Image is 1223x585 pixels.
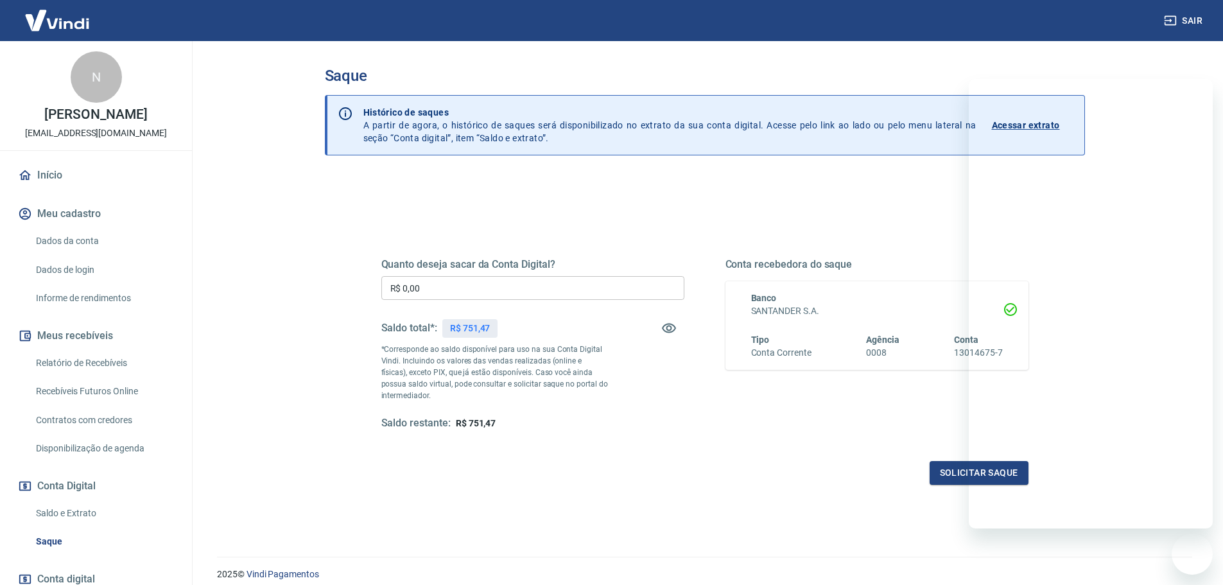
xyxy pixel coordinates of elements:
button: Solicitar saque [930,461,1028,485]
a: Dados da conta [31,228,177,254]
a: Recebíveis Futuros Online [31,378,177,405]
span: Tipo [751,335,770,345]
a: Informe de rendimentos [31,285,177,311]
span: R$ 751,47 [456,418,496,428]
span: Banco [751,293,777,303]
a: Dados de login [31,257,177,283]
div: N [71,51,122,103]
a: Saque [31,528,177,555]
p: A partir de agora, o histórico de saques será disponibilizado no extrato da sua conta digital. Ac... [363,106,976,144]
h6: Conta Corrente [751,346,811,360]
p: *Corresponde ao saldo disponível para uso na sua Conta Digital Vindi. Incluindo os valores das ve... [381,344,609,401]
a: Início [15,161,177,189]
button: Meus recebíveis [15,322,177,350]
h6: 0008 [866,346,899,360]
h3: Saque [325,67,1085,85]
span: Conta [954,335,978,345]
p: [EMAIL_ADDRESS][DOMAIN_NAME] [25,127,167,140]
span: Agência [866,335,899,345]
button: Conta Digital [15,472,177,500]
iframe: Botão para abrir a janela de mensagens, conversa em andamento [1172,534,1213,575]
p: 2025 © [217,568,1192,581]
p: R$ 751,47 [450,322,490,335]
a: Disponibilização de agenda [31,435,177,462]
h6: 13014675-7 [954,346,1003,360]
p: [PERSON_NAME] [44,108,147,121]
a: Saldo e Extrato [31,500,177,527]
img: Vindi [15,1,99,40]
a: Relatório de Recebíveis [31,350,177,376]
button: Sair [1161,9,1208,33]
a: Contratos com credores [31,407,177,433]
a: Vindi Pagamentos [247,569,319,579]
h6: SANTANDER S.A. [751,304,1003,318]
h5: Saldo restante: [381,417,451,430]
h5: Conta recebedora do saque [725,258,1028,271]
iframe: Janela de mensagens [969,79,1213,528]
h5: Quanto deseja sacar da Conta Digital? [381,258,684,271]
h5: Saldo total*: [381,322,437,335]
button: Meu cadastro [15,200,177,228]
p: Histórico de saques [363,106,976,119]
